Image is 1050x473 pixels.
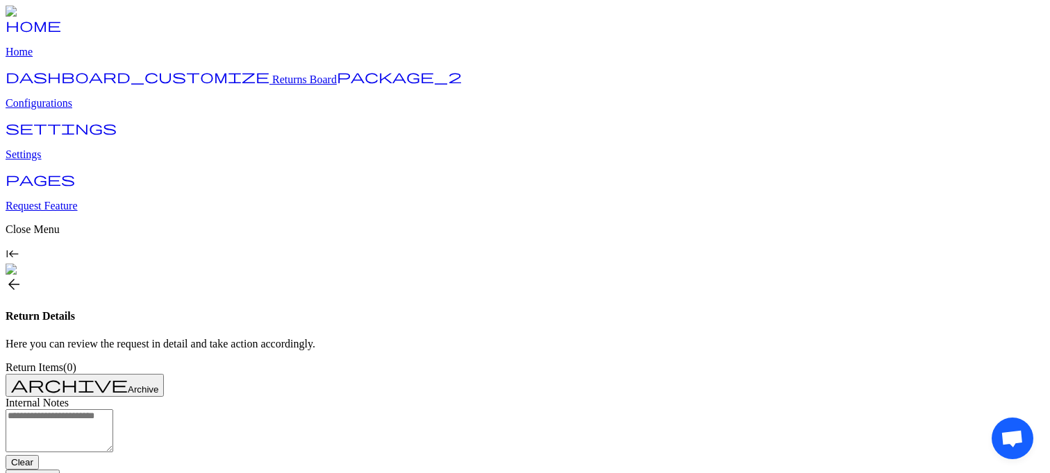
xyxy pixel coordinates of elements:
img: commonGraphics [6,264,96,276]
p: Settings [6,148,1044,161]
img: Logo [6,6,40,18]
span: Clear [11,457,33,467]
span: Archive [128,384,158,395]
span: settings [6,121,117,135]
button: Archive [6,374,164,397]
a: home Home [6,22,1044,58]
span: archive [11,376,128,393]
a: dashboard_customize Returns Board [6,74,337,85]
span: Returns Board [272,74,337,85]
a: settings Settings [6,125,1044,161]
span: package_2 [337,69,462,83]
button: Clear [6,455,39,470]
span: home [6,18,61,32]
p: Home [6,46,1044,58]
span: dashboard_customize [6,69,269,83]
h4: Return Details [6,310,1044,322]
p: Close Menu [6,223,1044,236]
span: arrow_back [6,276,22,293]
a: pages Request Feature [6,176,1044,212]
span: Return Items(0) [6,361,76,373]
div: Open chat [992,418,1033,459]
p: Here you can review the request in detail and take action accordingly. [6,338,1044,350]
p: Request Feature [6,200,1044,212]
span: pages [6,172,75,186]
span: keyboard_tab_rtl [6,247,19,261]
p: Configurations [6,97,1044,110]
div: Close Menukeyboard_tab_rtl [6,223,1044,264]
span: Internal Notes [6,397,69,409]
